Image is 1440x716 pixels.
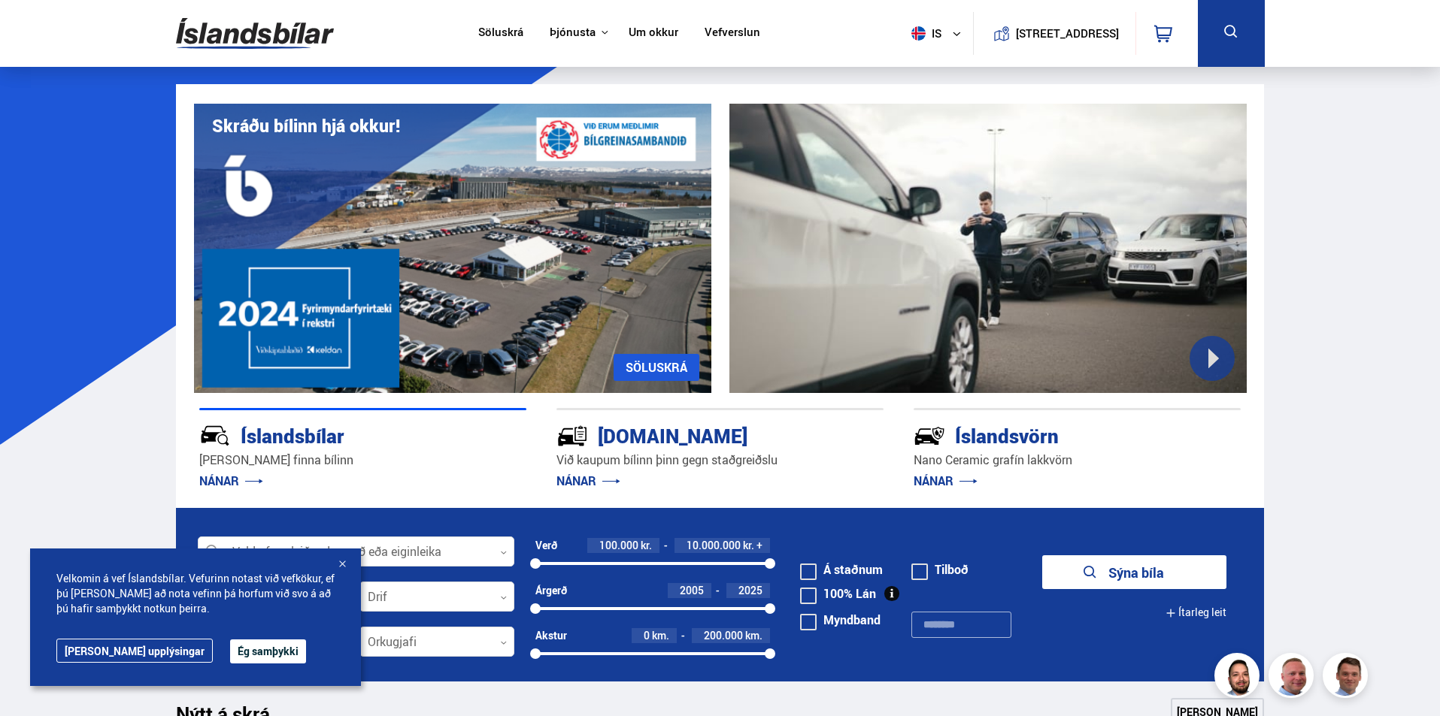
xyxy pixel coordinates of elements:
[911,26,926,41] img: svg+xml;base64,PHN2ZyB4bWxucz0iaHR0cDovL3d3dy53My5vcmcvMjAwMC9zdmciIHdpZHRoPSI1MTIiIGhlaWdodD0iNT...
[641,539,652,551] span: kr.
[1325,655,1370,700] img: FbJEzSuNWCJXmdc-.webp
[800,563,883,576] label: Á staðnum
[1217,655,1262,700] img: nhp88E3Fdnt1Opn2.png
[535,585,567,597] div: Árgerð
[800,588,876,600] label: 100% Lán
[176,9,334,58] img: G0Ugv5HjCgRt.svg
[556,452,884,469] p: Við kaupum bílinn þinn gegn staðgreiðslu
[914,452,1241,469] p: Nano Ceramic grafín lakkvörn
[644,628,650,642] span: 0
[550,26,596,40] button: Þjónusta
[199,473,263,489] a: NÁNAR
[905,26,943,41] span: is
[199,421,473,448] div: Íslandsbílar
[911,563,969,576] label: Tilboð
[981,12,1127,55] a: [STREET_ADDRESS]
[599,538,638,552] span: 100.000
[230,639,306,663] button: Ég samþykki
[914,421,1187,448] div: Íslandsvörn
[194,104,711,393] img: eKx6w-_Home_640_.png
[199,420,231,452] img: JRvxyua_JYH6wB4c.svg
[1042,555,1226,589] button: Sýna bíla
[756,539,762,551] span: +
[905,11,973,56] button: is
[556,473,620,489] a: NÁNAR
[652,630,669,642] span: km.
[535,630,567,642] div: Akstur
[800,614,881,626] label: Myndband
[199,452,526,469] p: [PERSON_NAME] finna bílinn
[56,571,335,616] span: Velkomin á vef Íslandsbílar. Vefurinn notast við vefkökur, ef þú [PERSON_NAME] að nota vefinn þá ...
[745,630,762,642] span: km.
[680,583,704,597] span: 2005
[535,539,557,551] div: Verð
[743,539,754,551] span: kr.
[478,26,523,41] a: Söluskrá
[629,26,678,41] a: Um okkur
[687,538,741,552] span: 10.000.000
[738,583,762,597] span: 2025
[705,26,760,41] a: Vefverslun
[556,420,588,452] img: tr5P-W3DuiFaO7aO.svg
[212,116,400,136] h1: Skráðu bílinn hjá okkur!
[614,354,699,381] a: SÖLUSKRÁ
[556,421,830,448] div: [DOMAIN_NAME]
[914,420,945,452] img: -Svtn6bYgwAsiwNX.svg
[914,473,978,489] a: NÁNAR
[1166,596,1226,630] button: Ítarleg leit
[1271,655,1316,700] img: siFngHWaQ9KaOqBr.png
[56,639,213,663] a: [PERSON_NAME] upplýsingar
[1022,27,1114,40] button: [STREET_ADDRESS]
[704,628,743,642] span: 200.000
